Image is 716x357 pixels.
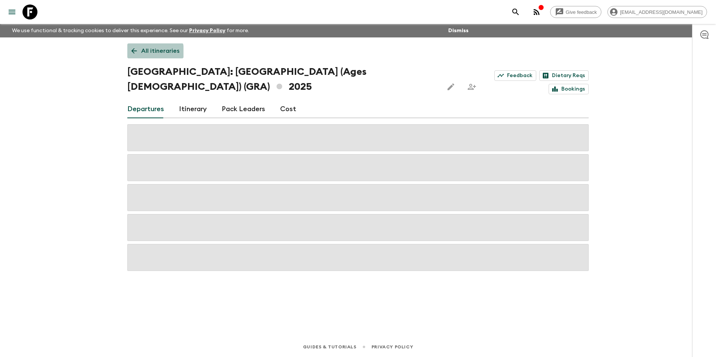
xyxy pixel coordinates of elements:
[616,9,707,15] span: [EMAIL_ADDRESS][DOMAIN_NAME]
[446,25,470,36] button: Dismiss
[179,100,207,118] a: Itinerary
[222,100,265,118] a: Pack Leaders
[9,24,252,37] p: We use functional & tracking cookies to deliver this experience. See our for more.
[607,6,707,18] div: [EMAIL_ADDRESS][DOMAIN_NAME]
[127,64,437,94] h1: [GEOGRAPHIC_DATA]: [GEOGRAPHIC_DATA] (Ages [DEMOGRAPHIC_DATA]) (GRA) 2025
[549,84,589,94] a: Bookings
[303,343,357,351] a: Guides & Tutorials
[371,343,413,351] a: Privacy Policy
[280,100,296,118] a: Cost
[562,9,601,15] span: Give feedback
[464,79,479,94] span: Share this itinerary
[539,70,589,81] a: Dietary Reqs
[127,100,164,118] a: Departures
[443,79,458,94] button: Edit this itinerary
[141,46,179,55] p: All itineraries
[4,4,19,19] button: menu
[494,70,536,81] a: Feedback
[508,4,523,19] button: search adventures
[550,6,601,18] a: Give feedback
[189,28,225,33] a: Privacy Policy
[127,43,183,58] a: All itineraries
